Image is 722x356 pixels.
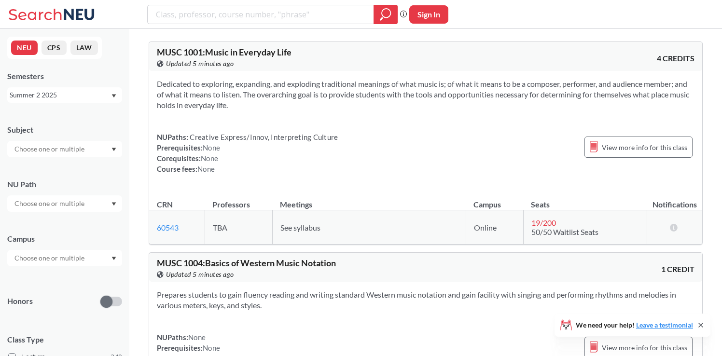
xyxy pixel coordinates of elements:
[10,143,91,155] input: Choose one or multiple
[111,94,116,98] svg: Dropdown arrow
[203,343,220,352] span: None
[10,198,91,209] input: Choose one or multiple
[7,296,33,307] p: Honors
[466,190,523,210] th: Campus
[647,190,702,210] th: Notifications
[70,41,98,55] button: LAW
[157,289,694,311] section: Prepares students to gain fluency reading and writing standard Western music notation and gain fa...
[155,6,367,23] input: Class, professor, course number, "phrase"
[602,141,687,153] span: View more info for this class
[523,190,647,210] th: Seats
[7,71,122,82] div: Semesters
[111,148,116,151] svg: Dropdown arrow
[157,132,338,174] div: NUPaths: Prerequisites: Corequisites: Course fees:
[197,164,215,173] span: None
[636,321,693,329] a: Leave a testimonial
[7,179,122,190] div: NU Path
[11,41,38,55] button: NEU
[409,5,448,24] button: Sign In
[272,190,466,210] th: Meetings
[7,195,122,212] div: Dropdown arrow
[188,333,206,342] span: None
[42,41,67,55] button: CPS
[10,252,91,264] input: Choose one or multiple
[380,8,391,21] svg: magnifying glass
[7,124,122,135] div: Subject
[111,257,116,260] svg: Dropdown arrow
[531,227,598,236] span: 50/50 Waitlist Seats
[466,210,523,245] td: Online
[157,199,173,210] div: CRN
[157,223,179,232] a: 60543
[203,143,220,152] span: None
[157,47,292,57] span: MUSC 1001 : Music in Everyday Life
[111,202,116,206] svg: Dropdown arrow
[7,87,122,103] div: Summer 2 2025Dropdown arrow
[7,141,122,157] div: Dropdown arrow
[205,210,272,245] td: TBA
[157,258,336,268] span: MUSC 1004 : Basics of Western Music Notation
[166,269,234,280] span: Updated 5 minutes ago
[166,58,234,69] span: Updated 5 minutes ago
[531,218,556,227] span: 19 / 200
[7,334,122,345] span: Class Type
[280,223,320,232] span: See syllabus
[576,322,693,329] span: We need your help!
[10,90,111,100] div: Summer 2 2025
[205,190,272,210] th: Professors
[201,154,218,163] span: None
[657,53,694,64] span: 4 CREDITS
[157,79,694,110] section: Dedicated to exploring, expanding, and exploding traditional meanings of what music is; of what i...
[7,250,122,266] div: Dropdown arrow
[188,133,338,141] span: Creative Express/Innov, Interpreting Culture
[661,264,694,274] span: 1 CREDIT
[374,5,398,24] div: magnifying glass
[602,342,687,354] span: View more info for this class
[7,233,122,244] div: Campus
